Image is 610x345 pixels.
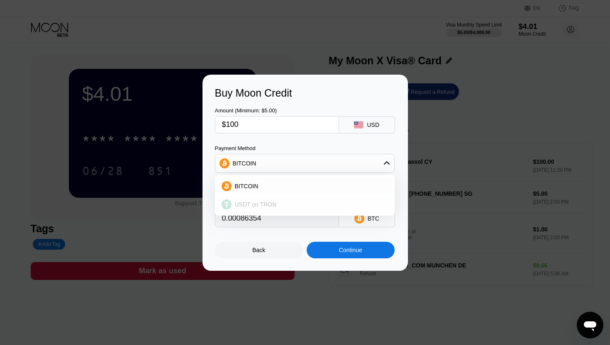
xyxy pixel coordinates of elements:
[217,196,392,213] div: USDT on TRON
[222,117,332,133] input: $0.00
[368,215,379,222] div: BTC
[367,121,379,128] div: USD
[215,107,339,114] div: Amount (Minimum: $5.00)
[215,87,395,99] div: Buy Moon Credit
[307,242,395,258] div: Continue
[252,247,265,253] div: Back
[235,201,277,208] span: USDT on TRON
[577,312,603,338] iframe: Кнопка запуска окна обмена сообщениями
[215,145,395,151] div: Payment Method
[217,178,392,194] div: BITCOIN
[233,160,256,167] div: BITCOIN
[235,183,259,190] span: BITCOIN
[339,247,362,253] div: Continue
[215,155,394,172] div: BITCOIN
[215,242,303,258] div: Back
